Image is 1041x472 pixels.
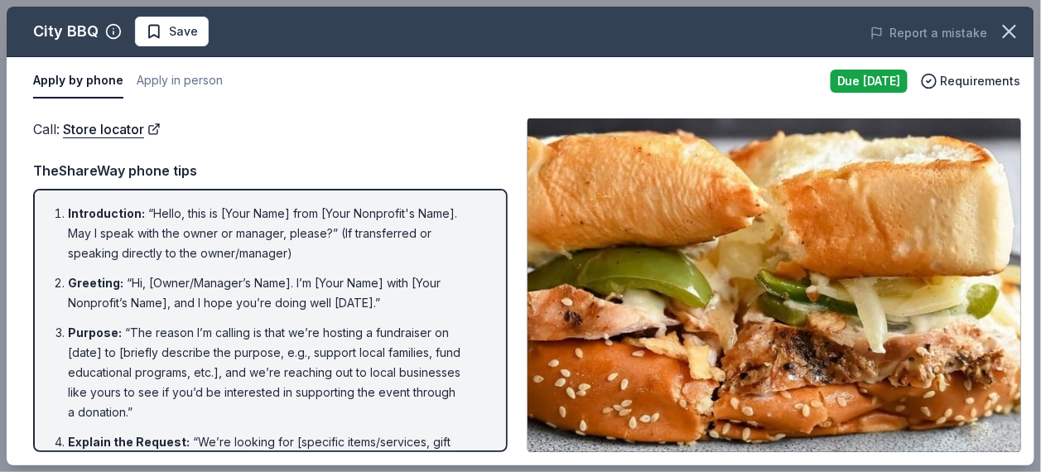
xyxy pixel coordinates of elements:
div: TheShareWay phone tips [33,160,508,181]
button: Apply in person [137,64,223,99]
span: Introduction : [68,206,145,220]
img: Image for City BBQ [528,118,1021,452]
a: Store locator [63,118,161,140]
div: Due [DATE] [831,70,908,93]
span: Requirements [941,71,1021,91]
span: Save [169,22,198,41]
span: Greeting : [68,276,123,290]
span: Explain the Request : [68,435,190,449]
button: Apply by phone [33,64,123,99]
li: “Hi, [Owner/Manager’s Name]. I’m [Your Name] with [Your Nonprofit’s Name], and I hope you’re doin... [68,273,483,313]
li: “The reason I’m calling is that we’re hosting a fundraiser on [date] to [briefly describe the pur... [68,323,483,422]
button: Requirements [921,71,1021,91]
button: Save [135,17,209,46]
div: City BBQ [33,18,99,45]
div: Call : [33,118,508,140]
li: “Hello, this is [Your Name] from [Your Nonprofit's Name]. May I speak with the owner or manager, ... [68,204,483,263]
span: Purpose : [68,325,122,340]
button: Report a mistake [870,23,988,43]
